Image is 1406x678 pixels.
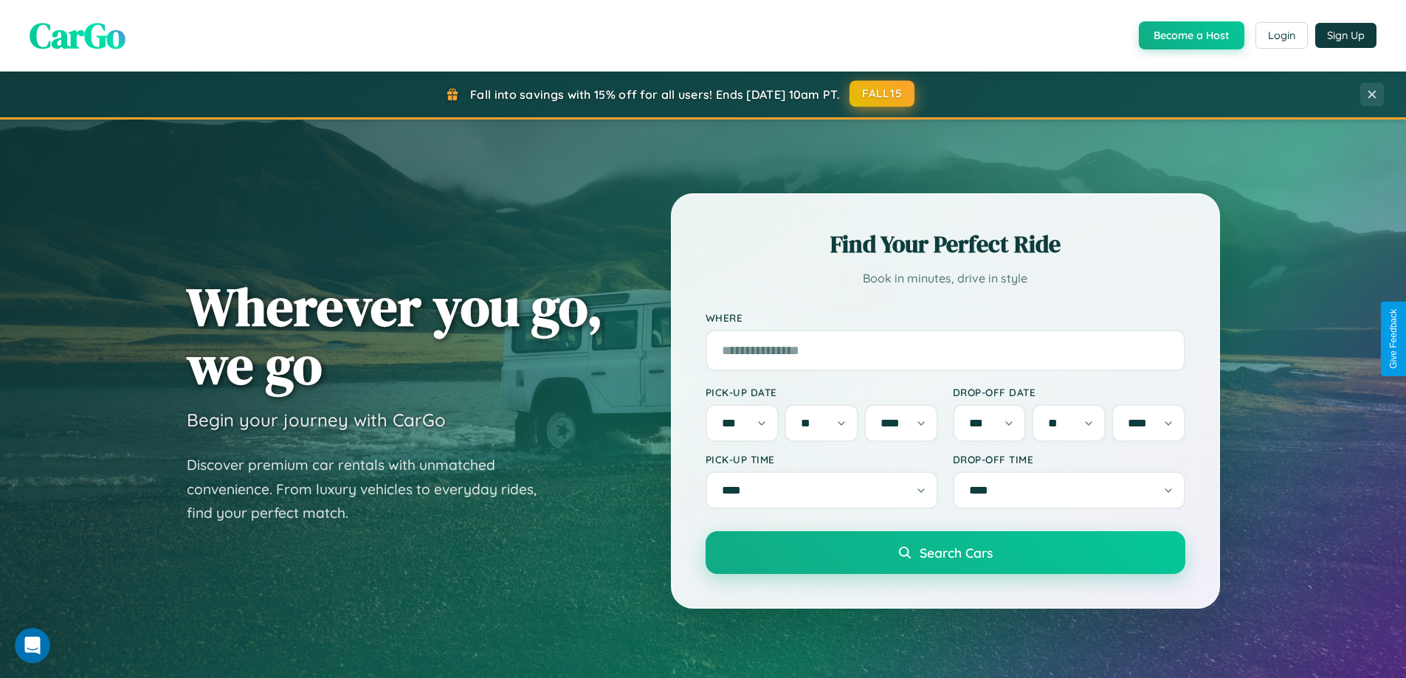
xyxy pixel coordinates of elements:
span: CarGo [30,11,125,60]
span: Search Cars [920,544,993,561]
p: Book in minutes, drive in style [706,268,1185,289]
iframe: Intercom live chat [15,628,50,663]
button: Login [1255,22,1308,49]
label: Pick-up Date [706,386,938,398]
span: Fall into savings with 15% off for all users! Ends [DATE] 10am PT. [470,87,840,102]
label: Pick-up Time [706,453,938,466]
h2: Find Your Perfect Ride [706,228,1185,260]
label: Drop-off Time [953,453,1185,466]
button: Sign Up [1315,23,1376,48]
div: Give Feedback [1388,309,1399,369]
button: FALL15 [850,80,914,107]
label: Where [706,311,1185,324]
label: Drop-off Date [953,386,1185,398]
h1: Wherever you go, we go [187,277,603,394]
h3: Begin your journey with CarGo [187,409,446,431]
p: Discover premium car rentals with unmatched convenience. From luxury vehicles to everyday rides, ... [187,453,556,525]
button: Search Cars [706,531,1185,574]
button: Become a Host [1139,21,1244,49]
